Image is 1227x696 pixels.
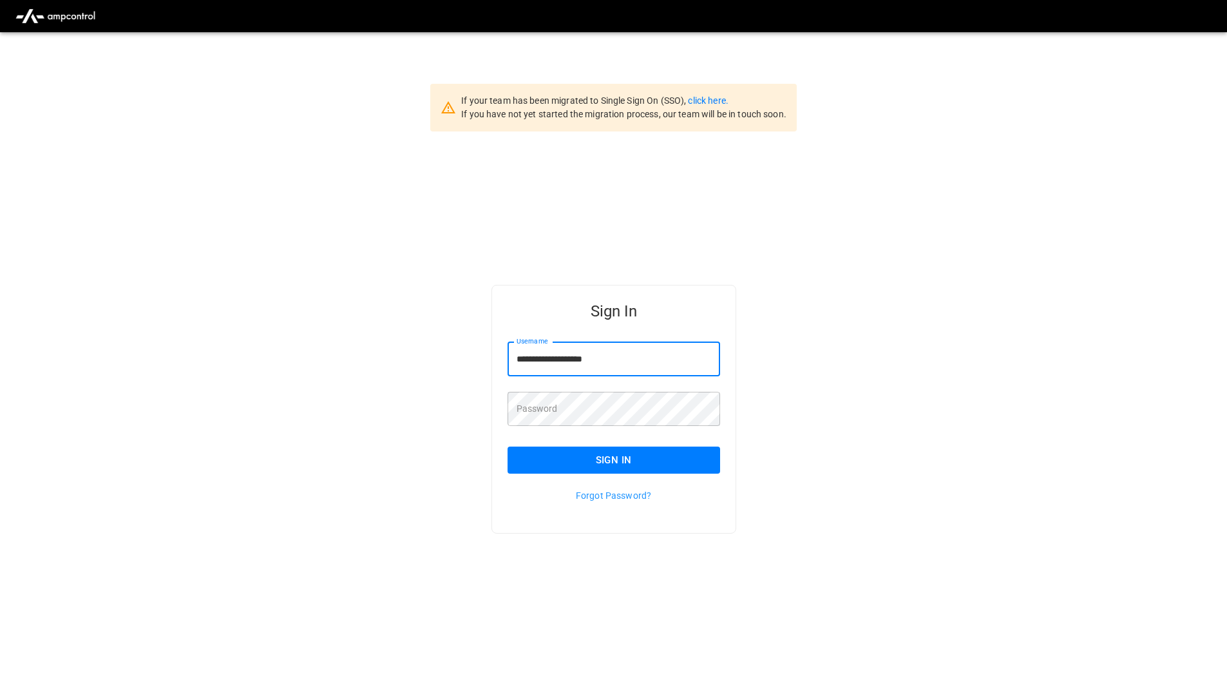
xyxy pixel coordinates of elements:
span: If you have not yet started the migration process, our team will be in touch soon. [461,109,786,119]
img: ampcontrol.io logo [10,4,100,28]
h5: Sign In [508,301,720,322]
label: Username [517,336,547,347]
a: click here. [688,95,728,106]
p: Forgot Password? [508,489,720,502]
button: Sign In [508,447,720,474]
span: If your team has been migrated to Single Sign On (SSO), [461,95,688,106]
